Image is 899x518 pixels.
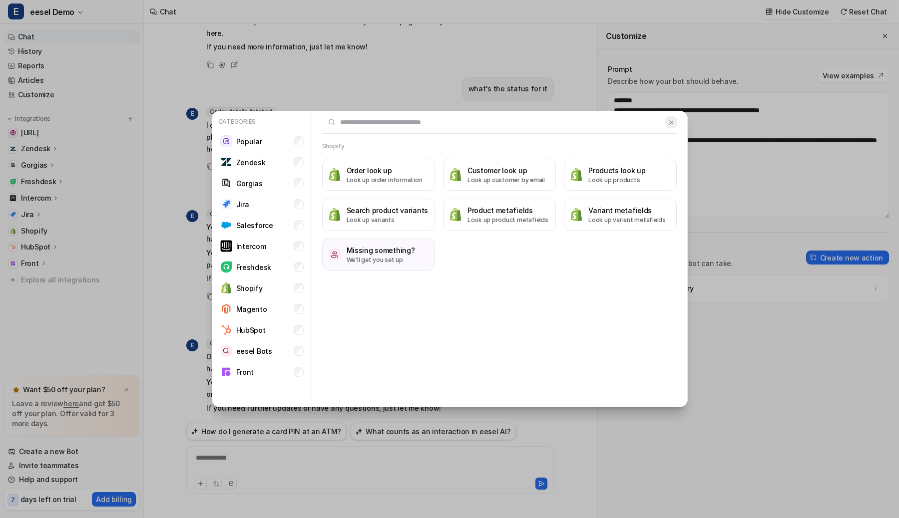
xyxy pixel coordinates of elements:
[347,216,429,225] p: Look up variants
[236,325,266,335] p: HubSpot
[322,142,345,151] h2: Shopify
[467,216,548,225] p: Look up product metafields
[347,165,423,176] h3: Order look up
[588,216,666,225] p: Look up variant metafields
[329,208,341,221] img: Search product variants
[236,367,254,377] p: Front
[236,178,263,189] p: Gorgias
[570,168,582,181] img: Products look up
[449,168,461,181] img: Customer look up
[347,176,423,185] p: Look up order information
[347,205,429,216] h3: Search product variants
[443,159,556,191] button: Customer look upCustomer look upLook up customer by email
[322,239,435,270] button: /missing-somethingMissing something?We'll get you set up
[467,176,545,185] p: Look up customer by email
[322,199,435,231] button: Search product variantsSearch product variantsLook up variants
[449,208,461,221] img: Product metafields
[443,199,556,231] button: Product metafieldsProduct metafieldsLook up product metafields
[322,159,435,191] button: Order look upOrder look upLook up order information
[588,165,646,176] h3: Products look up
[347,256,415,264] p: We'll get you set up
[236,136,262,147] p: Popular
[347,245,415,256] h3: Missing something?
[236,304,267,314] p: Magento
[588,176,646,185] p: Look up products
[467,165,545,176] h3: Customer look up
[216,115,308,128] p: Categories
[236,262,271,272] p: Freshdesk
[236,346,272,356] p: eesel Bots
[236,283,263,293] p: Shopify
[467,205,548,216] h3: Product metafields
[570,208,582,221] img: Variant metafields
[236,199,249,210] p: Jira
[564,159,677,191] button: Products look upProducts look upLook up products
[329,249,341,260] img: /missing-something
[236,241,266,252] p: Intercom
[236,220,273,231] p: Salesforce
[588,205,666,216] h3: Variant metafields
[564,199,677,231] button: Variant metafieldsVariant metafieldsLook up variant metafields
[329,168,341,181] img: Order look up
[236,157,266,168] p: Zendesk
